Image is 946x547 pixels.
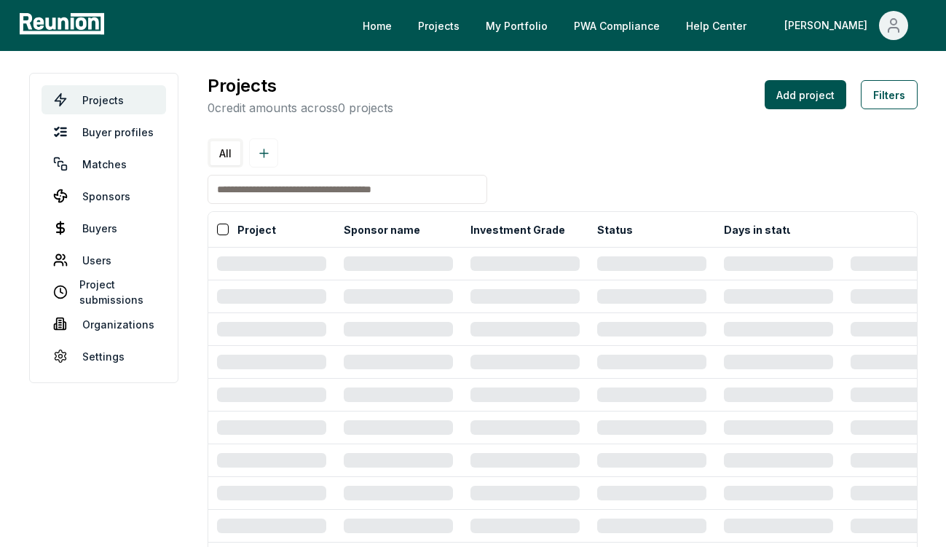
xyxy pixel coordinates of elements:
a: Users [42,245,166,275]
button: Filters [861,80,918,109]
a: PWA Compliance [562,11,671,40]
a: Projects [42,85,166,114]
a: Settings [42,342,166,371]
h3: Projects [208,73,393,99]
a: Projects [406,11,471,40]
button: [PERSON_NAME] [773,11,920,40]
a: Help Center [674,11,758,40]
a: Home [351,11,403,40]
p: 0 credit amounts across 0 projects [208,99,393,117]
a: Sponsors [42,181,166,210]
a: Matches [42,149,166,178]
button: Sponsor name [341,215,423,244]
button: All [210,141,240,165]
a: Project submissions [42,278,166,307]
button: Project [234,215,279,244]
button: Add project [765,80,846,109]
button: Investment Grade [468,215,568,244]
a: My Portfolio [474,11,559,40]
button: Days in status [721,215,803,244]
a: Buyer profiles [42,117,166,146]
a: Buyers [42,213,166,243]
a: Organizations [42,310,166,339]
button: Status [594,215,636,244]
nav: Main [351,11,931,40]
div: [PERSON_NAME] [784,11,873,40]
